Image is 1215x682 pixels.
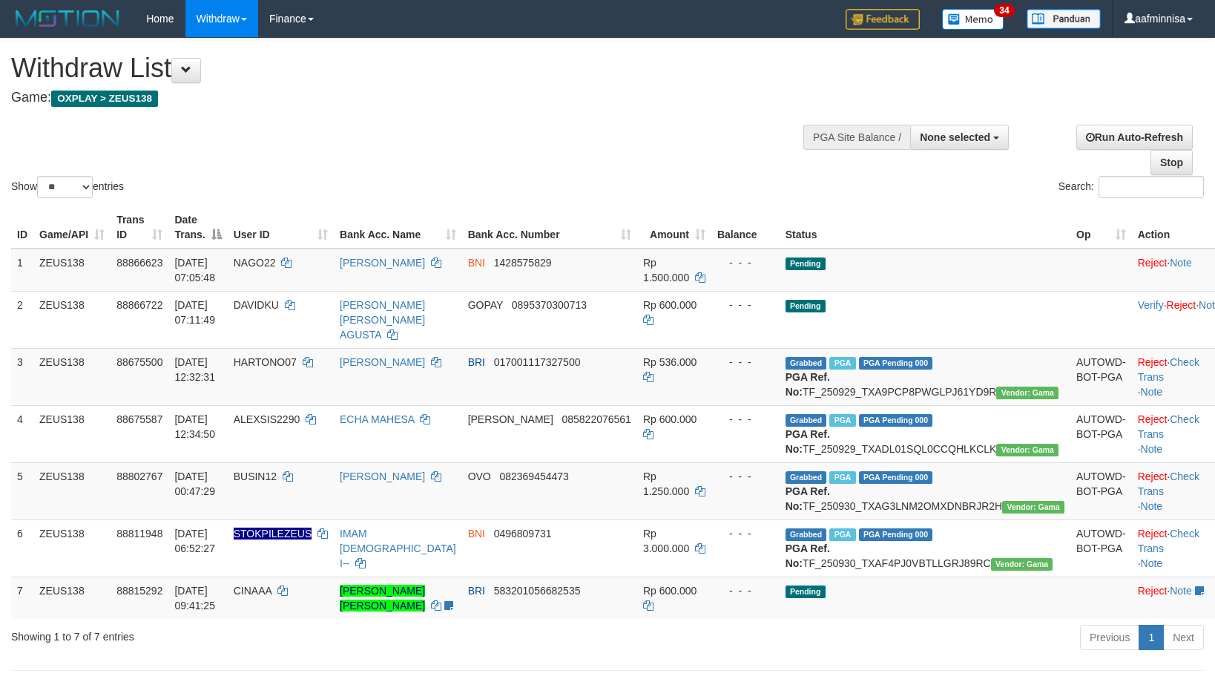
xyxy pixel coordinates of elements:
[1170,585,1192,597] a: Note
[780,348,1070,405] td: TF_250929_TXA9PCP8PWGLPJ61YD9R
[780,519,1070,577] td: TF_250930_TXAF4PJ0VBTLLGRJ89RC
[829,471,855,484] span: Marked by aafsreyleap
[468,528,485,540] span: BNI
[1002,501,1064,514] span: Vendor URL: https://trx31.1velocity.biz
[174,356,215,383] span: [DATE] 12:32:31
[786,371,830,398] b: PGA Ref. No:
[334,206,462,249] th: Bank Acc. Name: activate to sort column ascending
[174,257,215,283] span: [DATE] 07:05:48
[11,7,124,30] img: MOTION_logo.png
[786,586,826,598] span: Pending
[116,413,162,425] span: 88675587
[786,471,827,484] span: Grabbed
[11,206,33,249] th: ID
[11,623,495,644] div: Showing 1 to 7 of 7 entries
[996,387,1058,399] span: Vendor URL: https://trx31.1velocity.biz
[116,528,162,540] span: 88811948
[1138,470,1199,497] a: Check Trans
[1141,386,1163,398] a: Note
[33,519,111,577] td: ZEUS138
[340,470,425,482] a: [PERSON_NAME]
[942,9,1004,30] img: Button%20Memo.svg
[512,299,587,311] span: Copy 0895370300713 to clipboard
[340,413,414,425] a: ECHA MAHESA
[468,413,553,425] span: [PERSON_NAME]
[1139,625,1164,650] a: 1
[803,125,910,150] div: PGA Site Balance /
[1167,299,1196,311] a: Reject
[637,206,711,249] th: Amount: activate to sort column ascending
[1099,176,1204,198] input: Search:
[786,528,827,541] span: Grabbed
[717,255,774,270] div: - - -
[1080,625,1139,650] a: Previous
[1070,462,1132,519] td: AUTOWD-BOT-PGA
[711,206,780,249] th: Balance
[643,299,697,311] span: Rp 600.000
[1070,519,1132,577] td: AUTOWD-BOT-PGA
[829,528,855,541] span: Marked by aafsreyleap
[1141,500,1163,512] a: Note
[340,585,425,611] a: [PERSON_NAME] [PERSON_NAME]
[1150,150,1193,175] a: Stop
[994,4,1014,17] span: 34
[116,257,162,269] span: 88866623
[468,585,485,597] span: BRI
[1141,443,1163,455] a: Note
[11,519,33,577] td: 6
[234,299,279,311] span: DAVIDKU
[1076,125,1193,150] a: Run Auto-Refresh
[717,298,774,312] div: - - -
[991,558,1053,571] span: Vendor URL: https://trx31.1velocity.biz
[234,470,277,482] span: BUSIN12
[174,299,215,326] span: [DATE] 07:11:49
[859,414,933,427] span: PGA Pending
[1170,257,1192,269] a: Note
[340,299,425,341] a: [PERSON_NAME] [PERSON_NAME] AGUSTA
[717,526,774,541] div: - - -
[11,577,33,619] td: 7
[11,53,795,83] h1: Withdraw List
[11,91,795,105] h4: Game:
[33,405,111,462] td: ZEUS138
[829,357,855,370] span: Marked by aaftrukkakada
[717,583,774,598] div: - - -
[234,413,300,425] span: ALEXSIS2290
[780,462,1070,519] td: TF_250930_TXAG3LNM2OMXDNBRJR2H
[11,249,33,292] td: 1
[33,577,111,619] td: ZEUS138
[33,291,111,348] td: ZEUS138
[786,428,830,455] b: PGA Ref. No:
[1058,176,1204,198] label: Search:
[1138,356,1199,383] a: Check Trans
[786,485,830,512] b: PGA Ref. No:
[340,356,425,368] a: [PERSON_NAME]
[116,299,162,311] span: 88866722
[562,413,630,425] span: Copy 085822076561 to clipboard
[1138,413,1199,440] a: Check Trans
[643,257,689,283] span: Rp 1.500.000
[1138,356,1168,368] a: Reject
[1027,9,1101,29] img: panduan.png
[499,470,568,482] span: Copy 082369454473 to clipboard
[11,348,33,405] td: 3
[780,405,1070,462] td: TF_250929_TXADL01SQL0CCQHLKCLK
[174,470,215,497] span: [DATE] 00:47:29
[494,528,552,540] span: Copy 0496809731 to clipboard
[33,249,111,292] td: ZEUS138
[1138,470,1168,482] a: Reject
[340,528,456,569] a: IMAM [DEMOGRAPHIC_DATA] I--
[996,444,1058,456] span: Vendor URL: https://trx31.1velocity.biz
[859,357,933,370] span: PGA Pending
[717,412,774,427] div: - - -
[468,299,503,311] span: GOPAY
[786,542,830,569] b: PGA Ref. No:
[859,528,933,541] span: PGA Pending
[468,257,485,269] span: BNI
[1141,557,1163,569] a: Note
[717,469,774,484] div: - - -
[37,176,93,198] select: Showentries
[494,356,581,368] span: Copy 017001117327500 to clipboard
[11,462,33,519] td: 5
[174,528,215,554] span: [DATE] 06:52:27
